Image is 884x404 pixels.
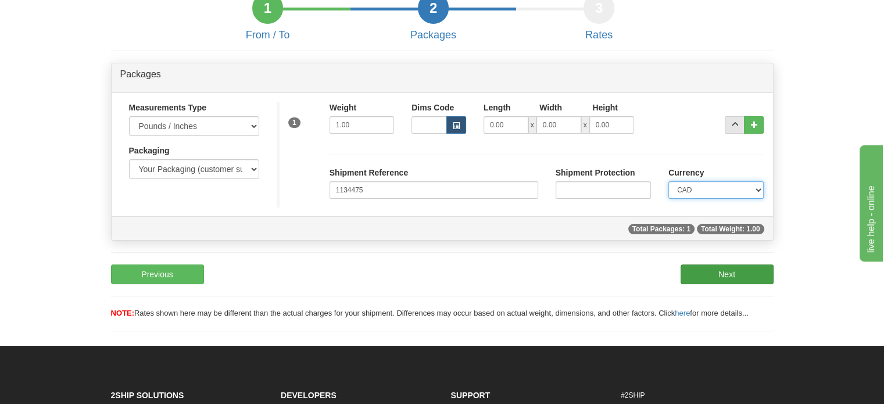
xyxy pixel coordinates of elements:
[111,391,184,400] strong: 2Ship Solutions
[621,392,774,399] h6: #2SHIP
[350,3,516,41] a: 2 Packages
[592,102,618,113] label: Height
[539,102,562,113] label: Width
[288,117,300,128] span: 1
[185,30,350,41] h4: From / To
[120,69,764,87] h3: Packages
[111,264,204,284] button: Previous
[484,102,511,113] label: Length
[516,30,682,41] h4: Rates
[556,167,635,178] label: Shipment Protection
[330,167,408,178] label: Shipment Reference
[697,224,764,234] span: Total Weight: 1.00
[725,116,764,134] div: ...
[102,308,782,319] div: Rates shown here may be different than the actual charges for your shipment. Differences may occu...
[129,145,170,156] label: Packaging
[129,102,207,113] label: Measurements Type
[516,3,682,41] a: 3 Rates
[281,391,337,400] strong: Developers
[675,309,690,317] a: here
[185,3,350,41] a: 1 From / To
[528,116,536,134] span: x
[451,391,491,400] strong: Support
[9,7,108,21] div: live help - online
[411,102,454,113] label: Dims Code
[330,102,356,113] label: Weight
[111,309,134,317] span: NOTE:
[668,167,704,178] label: Currency
[350,30,516,41] h4: Packages
[581,116,589,134] span: x
[628,224,695,234] span: Total Packages: 1
[681,264,774,284] button: Next
[857,142,883,261] iframe: chat widget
